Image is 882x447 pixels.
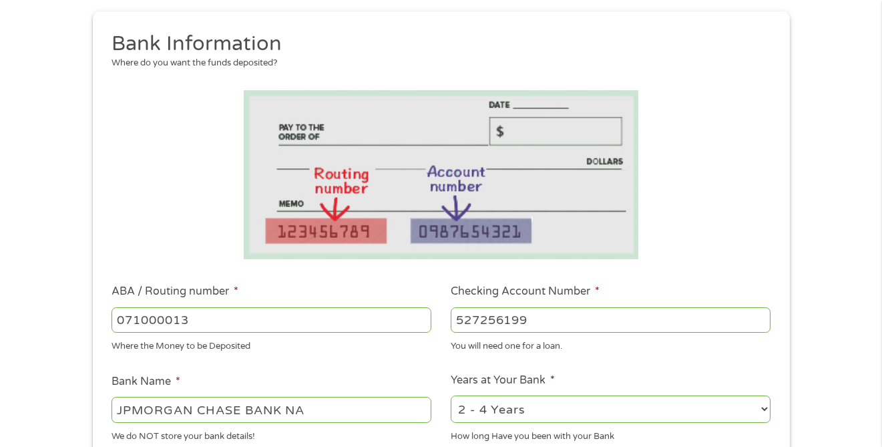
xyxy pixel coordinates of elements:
[112,335,431,353] div: Where the Money to be Deposited
[451,335,770,353] div: You will need one for a loan.
[112,375,180,389] label: Bank Name
[451,425,770,443] div: How long Have you been with your Bank
[112,425,431,443] div: We do NOT store your bank details!
[451,374,555,388] label: Years at Your Bank
[112,57,760,70] div: Where do you want the funds deposited?
[112,307,431,333] input: 263177916
[112,285,238,299] label: ABA / Routing number
[451,285,600,299] label: Checking Account Number
[451,307,770,333] input: 345634636
[244,90,639,259] img: Routing number location
[112,31,760,57] h2: Bank Information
